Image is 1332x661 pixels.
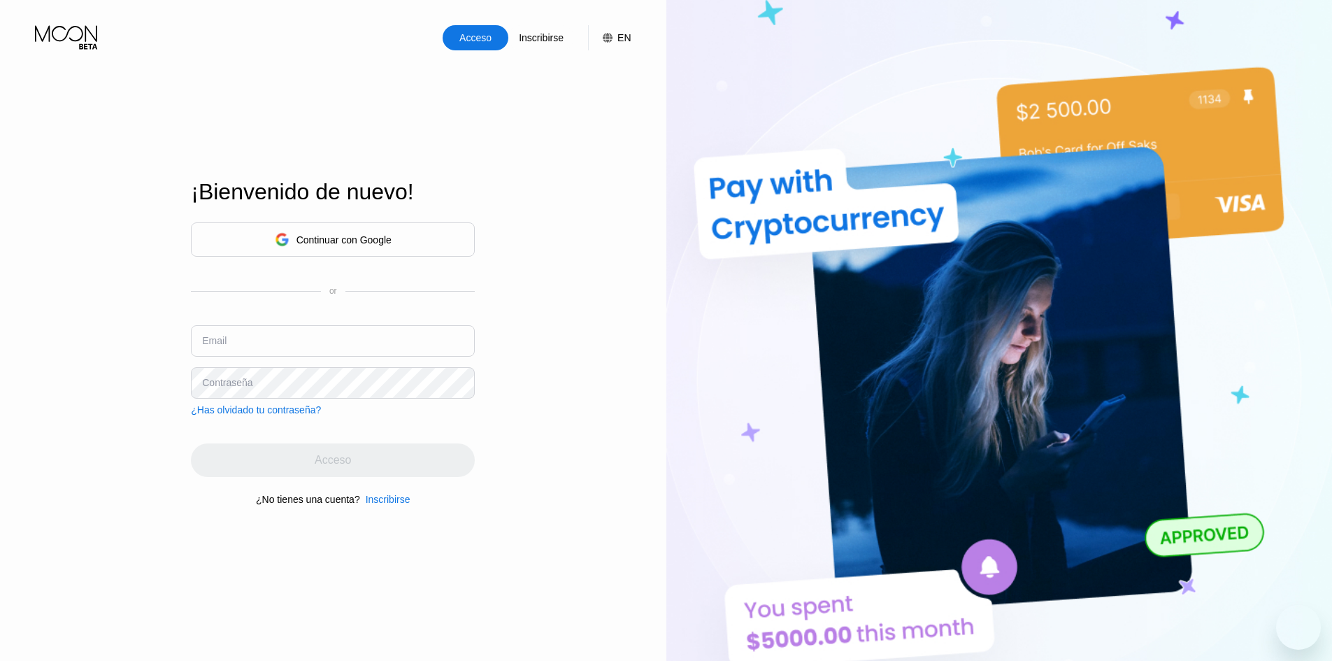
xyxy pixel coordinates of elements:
[191,404,321,415] div: ¿Has olvidado tu contraseña?
[202,377,252,388] div: Contraseña
[588,25,631,50] div: EN
[366,494,410,505] div: Inscribirse
[617,32,631,43] div: EN
[443,25,508,50] div: Acceso
[256,494,360,505] div: ¿No tienes una cuenta?
[202,335,227,346] div: Email
[1276,605,1321,650] iframe: Botón para iniciar la ventana de mensajería
[458,31,493,45] div: Acceso
[191,179,475,205] div: ¡Bienvenido de nuevo!
[329,286,337,296] div: or
[508,25,574,50] div: Inscribirse
[517,31,565,45] div: Inscribirse
[191,222,475,257] div: Continuar con Google
[360,494,410,505] div: Inscribirse
[296,234,392,246] div: Continuar con Google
